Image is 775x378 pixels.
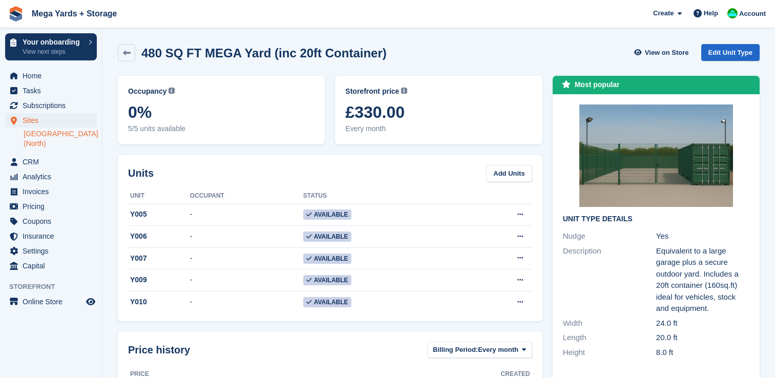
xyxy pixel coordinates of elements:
[23,69,84,83] span: Home
[656,230,749,242] div: Yes
[656,332,749,344] div: 20.0 ft
[23,229,84,243] span: Insurance
[128,253,190,264] div: Y007
[23,199,84,214] span: Pricing
[5,184,97,199] a: menu
[563,332,656,344] div: Length
[190,204,303,226] td: -
[5,259,97,273] a: menu
[23,214,84,228] span: Coupons
[5,295,97,309] a: menu
[128,86,166,97] span: Occupancy
[656,347,749,359] div: 8.0 ft
[345,86,399,97] span: Storefront price
[653,8,674,18] span: Create
[169,88,175,94] img: icon-info-grey-7440780725fd019a000dd9b08b2336e03edf1995a4989e88bcd33f0948082b44.svg
[645,48,689,58] span: View on Store
[563,347,656,359] div: Height
[563,215,749,223] h2: Unit Type details
[704,8,718,18] span: Help
[8,6,24,22] img: stora-icon-8386f47178a22dfd0bd8f6a31ec36ba5ce8667c1dd55bd0f319d3a0aa187defe.svg
[345,103,532,121] span: £330.00
[190,269,303,291] td: -
[5,170,97,184] a: menu
[303,188,462,204] th: Status
[85,296,97,308] a: Preview store
[23,47,83,56] p: View next steps
[5,244,97,258] a: menu
[23,295,84,309] span: Online Store
[23,259,84,273] span: Capital
[24,129,97,149] a: [GEOGRAPHIC_DATA] (North)
[128,275,190,285] div: Y009
[190,226,303,248] td: -
[5,83,97,98] a: menu
[5,98,97,113] a: menu
[23,184,84,199] span: Invoices
[579,104,733,207] img: Small%20Yard.jpg
[563,245,656,314] div: Description
[5,113,97,128] a: menu
[5,229,97,243] a: menu
[433,345,478,355] span: Billing Period:
[5,214,97,228] a: menu
[303,232,351,242] span: Available
[128,188,190,204] th: Unit
[23,38,83,46] p: Your onboarding
[427,342,532,359] button: Billing Period: Every month
[563,318,656,329] div: Width
[23,98,84,113] span: Subscriptions
[5,199,97,214] a: menu
[23,170,84,184] span: Analytics
[656,318,749,329] div: 24.0 ft
[633,44,693,61] a: View on Store
[701,44,760,61] a: Edit Unit Type
[5,33,97,60] a: Your onboarding View next steps
[9,282,102,292] span: Storefront
[401,88,407,94] img: icon-info-grey-7440780725fd019a000dd9b08b2336e03edf1995a4989e88bcd33f0948082b44.svg
[190,247,303,269] td: -
[303,209,351,220] span: Available
[563,230,656,242] div: Nudge
[23,244,84,258] span: Settings
[303,275,351,285] span: Available
[128,209,190,220] div: Y005
[739,9,766,19] span: Account
[303,297,351,307] span: Available
[128,297,190,307] div: Y010
[486,165,532,182] a: Add Units
[190,291,303,313] td: -
[128,165,154,181] h2: Units
[128,342,190,358] span: Price history
[727,8,738,18] img: Ben Ainscough
[303,254,351,264] span: Available
[656,245,749,314] div: Equivalent to a large garage plus a secure outdoor yard. Includes a 20ft container (160sq.ft) ide...
[23,83,84,98] span: Tasks
[5,155,97,169] a: menu
[128,103,315,121] span: 0%
[575,79,620,90] div: Most popular
[28,5,121,22] a: Mega Yards + Storage
[5,69,97,83] a: menu
[141,46,387,60] h2: 480 SQ FT MEGA Yard (inc 20ft Container)
[478,345,518,355] span: Every month
[345,123,532,134] span: Every month
[23,155,84,169] span: CRM
[128,231,190,242] div: Y006
[23,113,84,128] span: Sites
[190,188,303,204] th: Occupant
[128,123,315,134] span: 5/5 units available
